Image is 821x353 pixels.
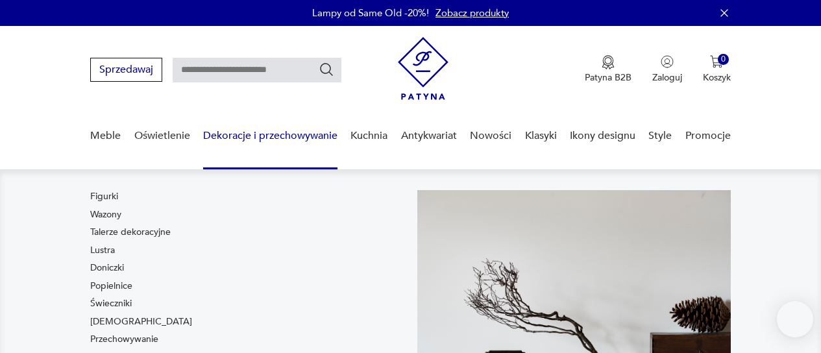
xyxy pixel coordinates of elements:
a: Meble [90,111,121,161]
a: Przechowywanie [90,333,158,346]
a: Ikony designu [570,111,635,161]
a: Doniczki [90,262,124,274]
p: Zaloguj [652,71,682,84]
div: 0 [718,54,729,65]
a: [DEMOGRAPHIC_DATA] [90,315,192,328]
a: Popielnice [90,280,132,293]
img: Ikona koszyka [710,55,723,68]
a: Dekoracje i przechowywanie [203,111,337,161]
a: Klasyki [525,111,557,161]
img: Ikonka użytkownika [661,55,674,68]
button: 0Koszyk [703,55,731,84]
a: Talerze dekoracyjne [90,226,171,239]
button: Sprzedawaj [90,58,162,82]
a: Promocje [685,111,731,161]
a: Ikona medaluPatyna B2B [585,55,631,84]
p: Patyna B2B [585,71,631,84]
a: Sprzedawaj [90,66,162,75]
iframe: Smartsupp widget button [777,301,813,337]
a: Style [648,111,672,161]
a: Kuchnia [350,111,387,161]
p: Koszyk [703,71,731,84]
a: Zobacz produkty [435,6,509,19]
a: Oświetlenie [134,111,190,161]
a: Lustra [90,244,115,257]
a: Świeczniki [90,297,132,310]
a: Wazony [90,208,121,221]
a: Nowości [470,111,511,161]
a: Antykwariat [401,111,457,161]
button: Szukaj [319,62,334,77]
a: Figurki [90,190,118,203]
img: Patyna - sklep z meblami i dekoracjami vintage [398,37,448,100]
button: Zaloguj [652,55,682,84]
p: Lampy od Same Old -20%! [312,6,429,19]
img: Ikona medalu [602,55,615,69]
button: Patyna B2B [585,55,631,84]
